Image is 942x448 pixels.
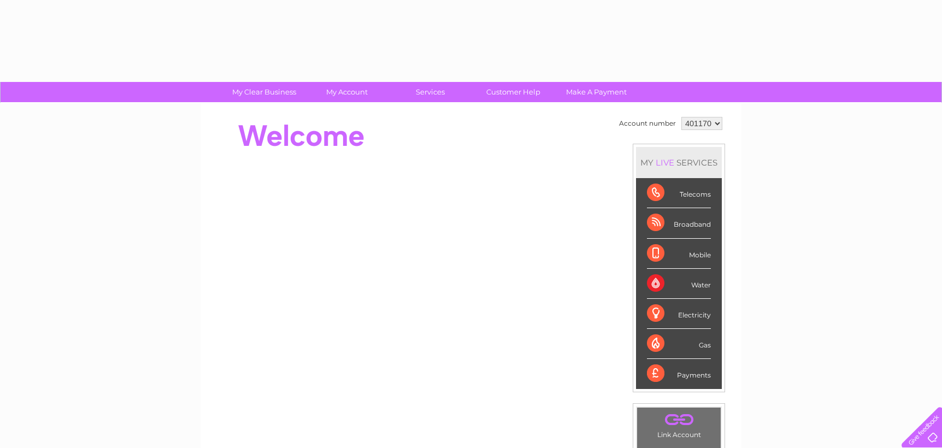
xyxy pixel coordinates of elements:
[468,82,558,102] a: Customer Help
[647,359,711,388] div: Payments
[647,299,711,329] div: Electricity
[385,82,475,102] a: Services
[302,82,392,102] a: My Account
[647,329,711,359] div: Gas
[636,147,722,178] div: MY SERVICES
[647,269,711,299] div: Water
[647,178,711,208] div: Telecoms
[219,82,309,102] a: My Clear Business
[653,157,676,168] div: LIVE
[551,82,641,102] a: Make A Payment
[640,410,718,429] a: .
[647,208,711,238] div: Broadband
[647,239,711,269] div: Mobile
[616,114,679,133] td: Account number
[637,407,721,441] td: Link Account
